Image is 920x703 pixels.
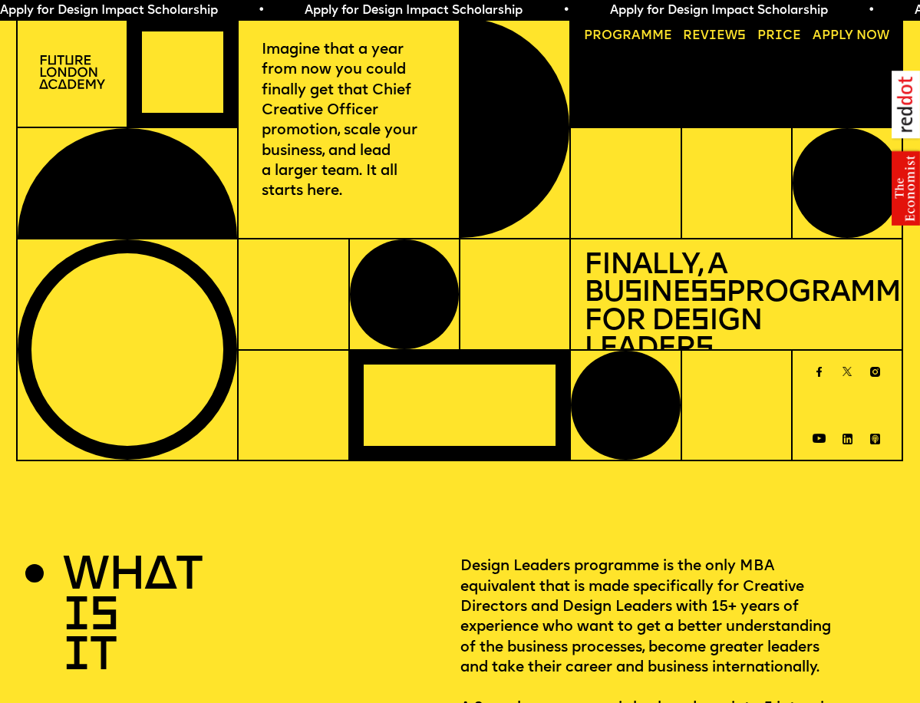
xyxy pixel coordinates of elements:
[691,307,708,337] span: s
[690,279,725,309] span: ss
[813,30,822,42] span: A
[624,279,641,309] span: s
[256,5,263,17] span: •
[866,5,873,17] span: •
[584,252,889,365] h1: Finally, a Bu ine Programme for De ign Leader
[561,5,568,17] span: •
[631,30,641,42] span: a
[806,24,895,49] a: Apply now
[63,557,137,678] h2: WHAT IS IT
[751,24,808,49] a: Price
[695,335,713,365] span: s
[578,24,679,49] a: Programme
[677,24,753,49] a: Reviews
[262,41,436,203] p: Imagine that a year from now you could finally get that Chief Creative Officer promotion, scale y...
